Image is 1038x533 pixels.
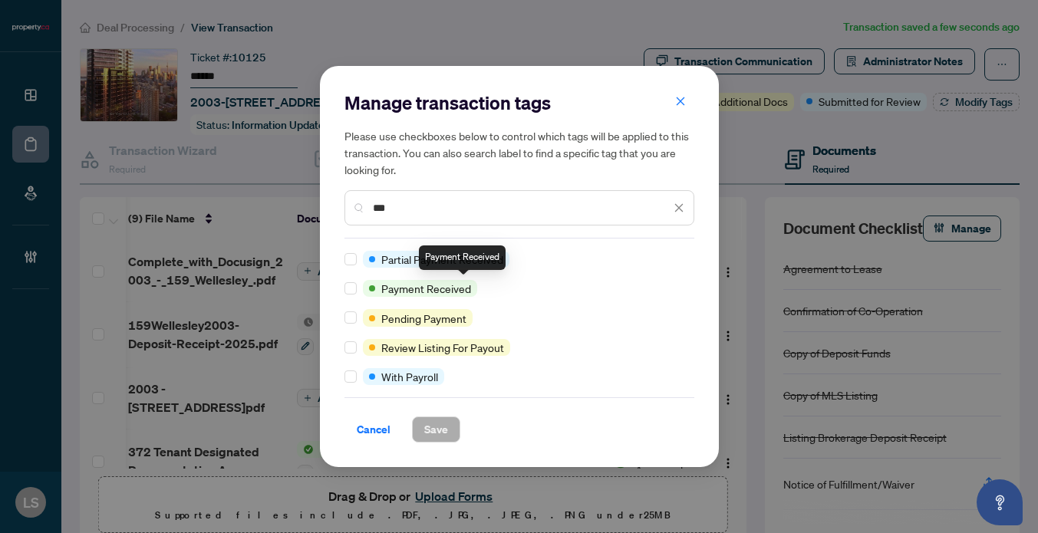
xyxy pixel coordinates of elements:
[419,245,506,270] div: Payment Received
[344,416,403,443] button: Cancel
[344,90,694,115] h2: Manage transaction tags
[381,310,466,327] span: Pending Payment
[381,251,503,268] span: Partial Payment Received
[381,280,471,297] span: Payment Received
[674,202,684,213] span: close
[344,127,694,178] h5: Please use checkboxes below to control which tags will be applied to this transaction. You can al...
[381,368,438,385] span: With Payroll
[977,479,1023,525] button: Open asap
[357,417,390,442] span: Cancel
[381,339,504,356] span: Review Listing For Payout
[412,416,460,443] button: Save
[675,96,686,107] span: close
